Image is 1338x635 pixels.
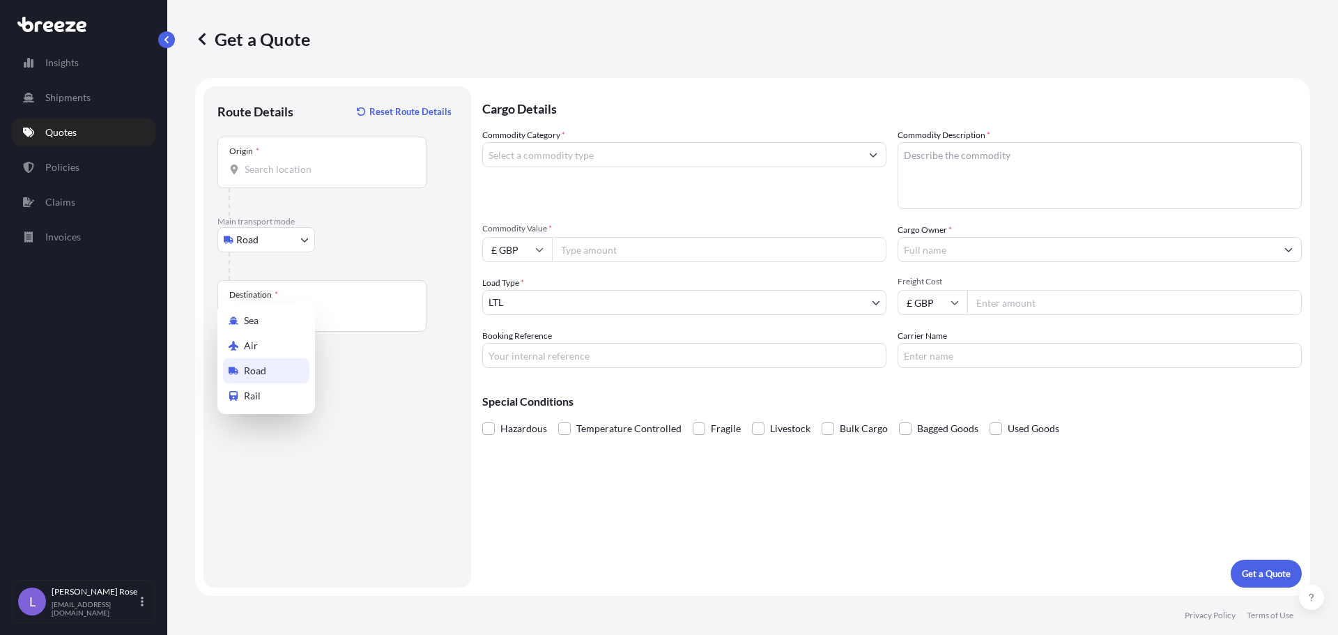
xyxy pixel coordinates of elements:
[482,86,1302,128] p: Cargo Details
[1276,237,1301,262] button: Show suggestions
[482,223,886,234] span: Commodity Value
[576,418,682,439] span: Temperature Controlled
[1242,567,1291,581] p: Get a Quote
[840,418,888,439] span: Bulk Cargo
[1231,560,1302,588] button: Get a Quote
[861,142,886,167] button: Show suggestions
[12,118,155,146] a: Quotes
[552,237,886,262] input: Type amount
[45,91,91,105] p: Shipments
[482,290,886,315] button: LTL
[217,227,315,252] button: Select transport
[52,600,138,617] p: [EMAIL_ADDRESS][DOMAIN_NAME]
[369,105,452,118] p: Reset Route Details
[245,162,409,176] input: Origin
[967,290,1302,315] input: Enter amount
[245,306,409,320] input: Destination
[217,103,293,120] p: Route Details
[350,100,457,123] button: Reset Route Details
[482,329,552,343] label: Booking Reference
[45,195,75,209] p: Claims
[12,188,155,216] a: Claims
[1185,610,1236,621] a: Privacy Policy
[917,418,978,439] span: Bagged Goods
[489,296,503,309] span: LTL
[229,289,278,300] div: Destination
[500,418,547,439] span: Hazardous
[1008,418,1059,439] span: Used Goods
[483,142,861,167] input: Select a commodity type
[45,56,79,70] p: Insights
[229,146,259,157] div: Origin
[482,128,565,142] label: Commodity Category
[217,216,457,227] p: Main transport mode
[711,418,741,439] span: Fragile
[12,49,155,77] a: Insights
[12,153,155,181] a: Policies
[244,389,261,403] span: Rail
[45,125,77,139] p: Quotes
[45,160,79,174] p: Policies
[217,303,315,414] div: Select transport
[195,28,310,50] p: Get a Quote
[12,84,155,112] a: Shipments
[898,329,947,343] label: Carrier Name
[1247,610,1293,621] a: Terms of Use
[898,343,1302,368] input: Enter name
[898,276,1302,287] span: Freight Cost
[482,396,1302,407] p: Special Conditions
[52,586,138,597] p: [PERSON_NAME] Rose
[244,314,259,328] span: Sea
[898,223,952,237] label: Cargo Owner
[482,276,524,290] span: Load Type
[482,343,886,368] input: Your internal reference
[244,339,258,353] span: Air
[29,595,36,609] span: L
[45,230,81,244] p: Invoices
[244,364,266,378] span: Road
[770,418,810,439] span: Livestock
[236,233,259,247] span: Road
[898,128,990,142] label: Commodity Description
[898,237,1276,262] input: Full name
[12,223,155,251] a: Invoices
